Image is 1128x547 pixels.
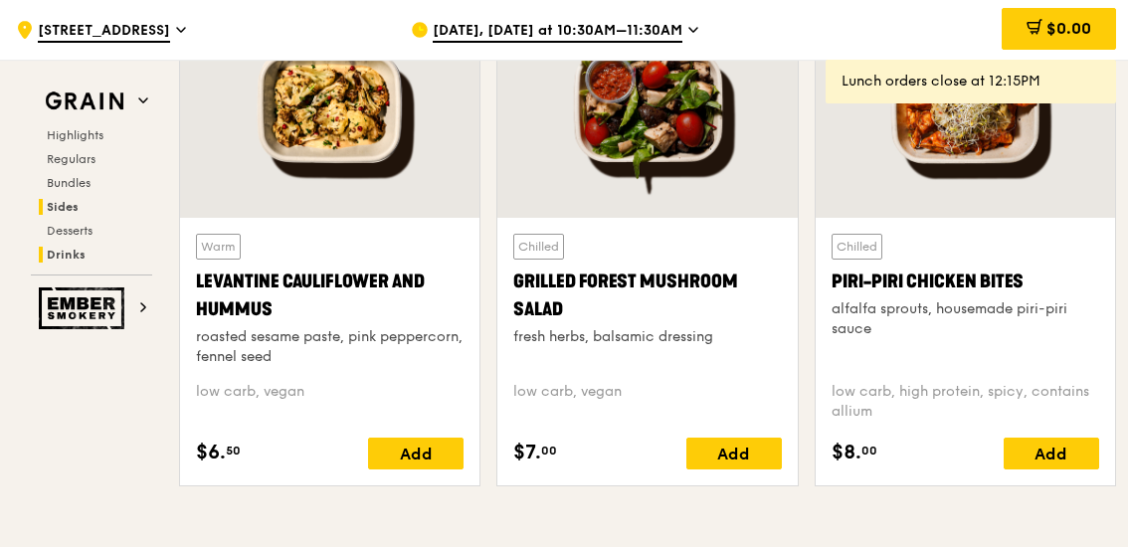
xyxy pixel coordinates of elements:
[47,152,95,166] span: Regulars
[38,21,170,43] span: [STREET_ADDRESS]
[541,443,557,458] span: 00
[842,72,1100,91] div: Lunch orders close at 12:15PM
[832,268,1099,295] div: Piri-piri Chicken Bites
[686,438,782,469] div: Add
[368,438,464,469] div: Add
[832,299,1099,339] div: alfalfa sprouts, housemade piri-piri sauce
[513,438,541,467] span: $7.
[861,443,877,458] span: 00
[832,438,861,467] span: $8.
[196,327,464,367] div: roasted sesame paste, pink peppercorn, fennel seed
[226,443,241,458] span: 50
[39,287,130,329] img: Ember Smokery web logo
[196,438,226,467] span: $6.
[433,21,682,43] span: [DATE], [DATE] at 10:30AM–11:30AM
[513,327,781,347] div: fresh herbs, balsamic dressing
[196,234,241,260] div: Warm
[513,234,564,260] div: Chilled
[513,268,781,323] div: Grilled Forest Mushroom Salad
[196,268,464,323] div: Levantine Cauliflower and Hummus
[1046,19,1091,38] span: $0.00
[47,200,79,214] span: Sides
[513,382,781,422] div: low carb, vegan
[1004,438,1099,469] div: Add
[832,234,882,260] div: Chilled
[196,382,464,422] div: low carb, vegan
[39,84,130,119] img: Grain web logo
[47,248,86,262] span: Drinks
[47,176,91,190] span: Bundles
[47,224,93,238] span: Desserts
[832,382,1099,422] div: low carb, high protein, spicy, contains allium
[47,128,103,142] span: Highlights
